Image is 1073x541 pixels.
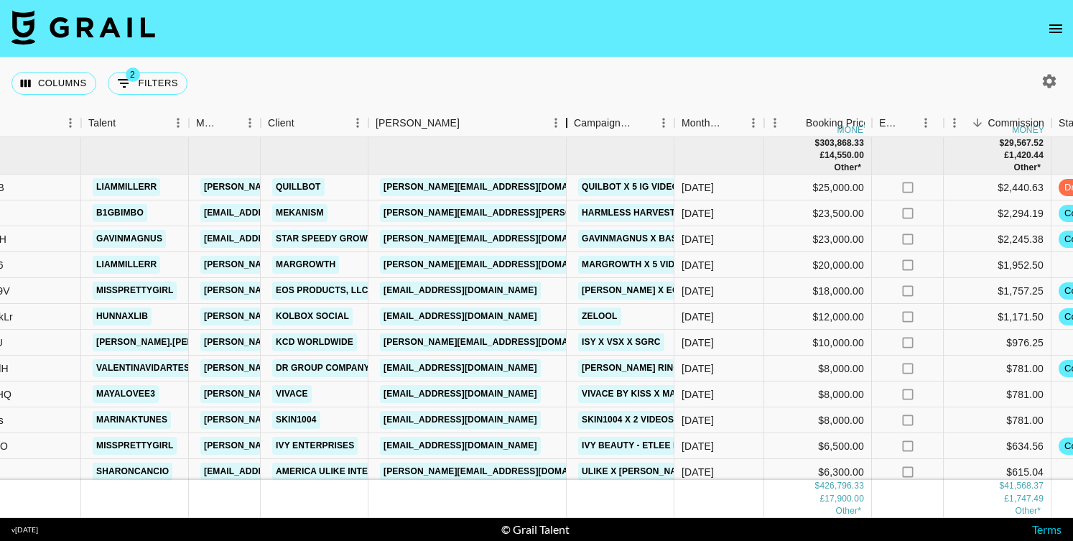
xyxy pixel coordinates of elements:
a: [EMAIL_ADDRESS][DOMAIN_NAME] [380,411,541,429]
a: [EMAIL_ADDRESS][DOMAIN_NAME] [200,230,361,248]
div: $8,000.00 [764,382,872,407]
button: Show filters [108,72,187,95]
a: Ulike x [PERSON_NAME] [578,463,697,481]
div: £ [1004,149,1009,162]
button: Menu [743,112,764,134]
a: marinaktunes [93,411,171,429]
a: KolBox Social [272,308,353,325]
a: liammillerr [93,256,160,274]
a: Isy x VSX x SGRC [578,333,664,351]
button: open drawer [1041,14,1070,43]
div: $10,000.00 [764,330,872,356]
div: Manager [196,109,219,137]
div: 1,747.49 [1009,493,1044,505]
div: $ [999,481,1004,493]
div: Talent [81,109,189,137]
a: [PERSON_NAME][EMAIL_ADDRESS][DOMAIN_NAME] [200,385,435,403]
div: Sep '25 [682,387,714,402]
a: [EMAIL_ADDRESS][DOMAIN_NAME] [200,463,361,481]
a: [PERSON_NAME][EMAIL_ADDRESS][DOMAIN_NAME] [200,178,435,196]
div: Sep '25 [682,310,714,324]
a: EOS Products, LLC [272,282,372,300]
a: [PERSON_NAME][EMAIL_ADDRESS][DOMAIN_NAME] [200,282,435,300]
div: Expenses: Remove Commission? [872,109,944,137]
button: Menu [653,112,674,134]
div: $ [999,137,1004,149]
a: Zelool [578,308,621,325]
a: SKIN1004 [272,411,320,429]
div: $2,245.38 [944,226,1051,252]
div: Manager [189,109,261,137]
a: [PERSON_NAME][EMAIL_ADDRESS][DOMAIN_NAME] [200,256,435,274]
button: Sort [899,113,919,133]
a: skin1004 x 2 videos [578,411,677,429]
div: 14,550.00 [825,149,864,162]
div: Client [261,109,368,137]
div: $781.00 [944,382,1051,407]
a: hunnaxlib [93,308,152,325]
div: [PERSON_NAME] [376,109,460,137]
div: Sep '25 [682,336,714,350]
a: [PERSON_NAME][EMAIL_ADDRESS][DOMAIN_NAME] [380,256,614,274]
div: Sep '25 [682,232,714,246]
button: Menu [545,112,567,134]
div: © Grail Talent [501,522,570,537]
div: $2,440.63 [944,175,1051,200]
div: Sep '25 [682,180,714,195]
div: money [837,126,870,134]
div: Sep '25 [682,361,714,376]
a: KCD Worldwide [272,333,357,351]
a: [PERSON_NAME][EMAIL_ADDRESS][DOMAIN_NAME] [380,463,614,481]
div: $8,000.00 [764,407,872,433]
a: Ivy Beauty - Etlee Fragrance Launch ([DATE]) [578,437,810,455]
div: Talent [88,109,116,137]
div: money [1012,126,1044,134]
div: 426,796.33 [819,481,864,493]
a: AMERICA ULIKE INTERNATIONAL INC. [272,463,442,481]
button: Menu [60,112,81,134]
a: [PERSON_NAME][EMAIL_ADDRESS][DOMAIN_NAME] [380,230,614,248]
div: Sep '25 [682,413,714,427]
button: Sort [294,113,315,133]
a: quilbot x 5 Ig videos [578,178,688,196]
a: [PERSON_NAME][EMAIL_ADDRESS][PERSON_NAME][DOMAIN_NAME] [380,204,688,222]
img: Grail Talent [11,10,155,45]
button: Sort [967,113,988,133]
div: $976.25 [944,330,1051,356]
div: £ [1004,493,1009,505]
a: missprettygirl [93,437,177,455]
div: Sep '25 [682,258,714,272]
a: [PERSON_NAME][EMAIL_ADDRESS][DOMAIN_NAME] [200,308,435,325]
a: Harmless Harvest | Year Long Partnership (Final 50%) [578,204,858,222]
button: Select columns [11,72,96,95]
a: b1gbimbo [93,204,147,222]
a: margrowth x 5 videos [578,256,697,274]
div: $1,952.50 [944,252,1051,278]
a: Star Speedy Growth HK Limited [272,230,436,248]
a: DR Group Company Limited ([PERSON_NAME] Ring [GEOGRAPHIC_DATA]) [272,359,614,377]
div: Sep '25 [682,465,714,479]
button: Sort [633,113,653,133]
a: [PERSON_NAME] x eos Summer Gourmand Body Lotion Launch [578,282,888,300]
div: $1,171.50 [944,304,1051,330]
div: $25,000.00 [764,175,872,200]
a: Mekanism [272,204,328,222]
div: $1,757.25 [944,278,1051,304]
div: $8,000.00 [764,356,872,382]
button: Sort [786,113,806,133]
div: Month Due [682,109,723,137]
span: 2 [126,68,140,82]
a: [PERSON_NAME][EMAIL_ADDRESS][DOMAIN_NAME] [200,333,435,351]
a: margrowth [272,256,339,274]
button: Menu [915,112,937,134]
a: [EMAIL_ADDRESS][DOMAIN_NAME] [380,308,541,325]
a: [PERSON_NAME][EMAIL_ADDRESS][DOMAIN_NAME] [380,333,614,351]
a: [PERSON_NAME] Ring x [PERSON_NAME] [578,359,768,377]
a: gavinmagnus [93,230,166,248]
button: Sort [723,113,743,133]
div: $6,300.00 [764,459,872,485]
div: $781.00 [944,407,1051,433]
div: 303,868.33 [819,137,864,149]
div: $12,000.00 [764,304,872,330]
button: Menu [167,112,189,134]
